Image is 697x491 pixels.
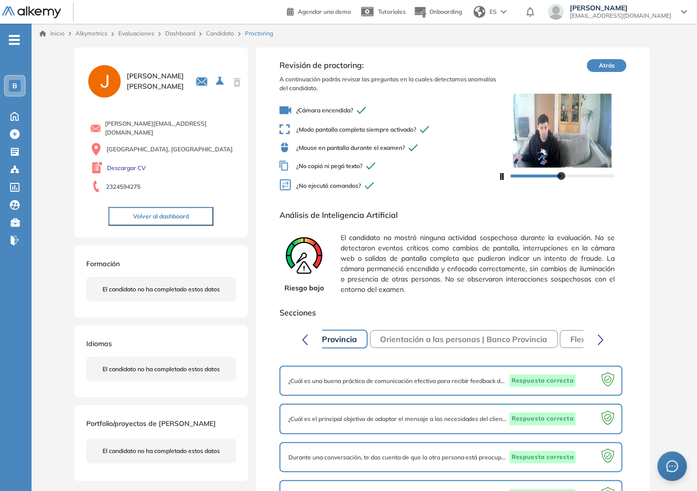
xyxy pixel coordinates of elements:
button: Seleccione la evaluación activa [212,72,230,90]
a: Agendar una demo [287,5,351,17]
button: Onboarding [414,1,462,23]
span: Portfolio/proyectos de [PERSON_NAME] [86,419,216,428]
button: Volver al dashboard [108,207,213,226]
span: ES [489,7,497,16]
span: El candidato no mostró ninguna actividad sospechosa durante la evaluación. No se detectaron event... [341,229,615,299]
span: B [12,82,17,90]
span: 2324594275 [106,182,140,191]
span: Respuesta correcta [510,375,576,387]
span: El candidato no ha completado estos datos [103,447,220,456]
span: ¿No copió ni pegó texto? [279,161,498,171]
span: Revisión de proctoring: [279,59,498,71]
span: Riesgo bajo [284,283,324,293]
span: Formación [86,259,120,268]
img: Logo [2,6,61,19]
a: Dashboard [165,30,195,37]
span: Onboarding [429,8,462,15]
span: Agendar una demo [298,8,351,15]
span: El candidato no ha completado estos datos [103,285,220,294]
span: ¿No ejecutó comandos? [279,179,498,193]
span: [PERSON_NAME] [570,4,671,12]
i: - [9,39,20,41]
span: Alkymetrics [75,30,107,37]
span: Proctoring [245,29,273,38]
span: message [666,460,678,472]
span: A continuación podrás revisar las preguntas en la cuales detectamos anomalías del candidato. [279,75,498,93]
span: ¿Cuál es una buena práctica de comunicación efectiva para recibir feedback de un cliente? [288,377,508,386]
img: world [474,6,486,18]
span: ¿Mouse en pantalla durante el examen? [279,142,498,153]
span: [PERSON_NAME] [PERSON_NAME] [127,71,184,92]
span: El candidato no ha completado estos datos [103,365,220,374]
a: Candidato [206,30,234,37]
span: Secciones [279,307,627,318]
img: arrow [501,10,507,14]
a: Descargar CV [107,164,146,173]
span: Respuesta correcta [510,451,576,464]
span: [GEOGRAPHIC_DATA], [GEOGRAPHIC_DATA] [106,145,233,154]
span: [PERSON_NAME][EMAIL_ADDRESS][DOMAIN_NAME] [105,119,236,137]
a: Inicio [39,29,65,38]
span: ¿Cuál es el principal objetivo de adaptar el mensaje a las necesidades del cliente en una interac... [288,415,508,423]
span: Idiomas [86,339,112,348]
span: ¿Modo pantalla completa siempre activado? [279,124,498,135]
a: Evaluaciones [118,30,154,37]
span: Respuesta correcta [510,413,576,425]
span: Tutoriales [378,8,406,15]
span: [EMAIL_ADDRESS][DOMAIN_NAME] [570,12,671,20]
span: Análisis de Inteligencia Artificial [279,209,627,221]
span: ¿Cámara encendida? [279,105,498,116]
span: Durante una conversación, te das cuenta de que la otra persona está preocupada por los posibles r... [288,453,508,462]
img: PROFILE_MENU_LOGO_USER [86,63,123,100]
button: Atrás [587,59,627,72]
button: Orientación a las personas | Banco Provincia [370,330,558,348]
